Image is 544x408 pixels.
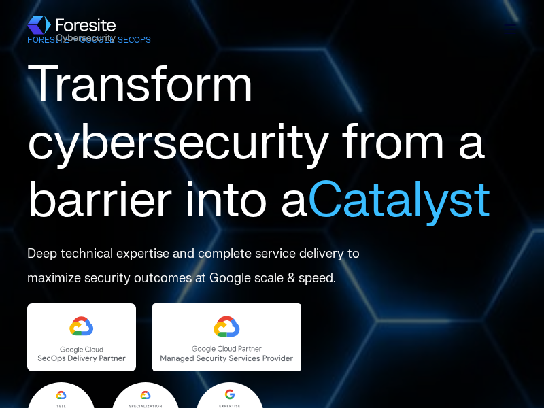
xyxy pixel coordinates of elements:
img: Foresite logo, a hexagon shape of blues with a directional arrow to the right hand side, and the ... [27,15,116,42]
a: Open Burger Menu [496,18,524,41]
span: Catalyst [307,169,490,232]
img: Foresite - Google Cloud SecOps Delivery Partner Badge [27,303,136,371]
a: Back to Home [27,15,116,42]
p: Deep technical expertise and complete service delivery to maximize security outcomes at Google sc... [27,242,360,291]
img: Foresite is a Google Cloud Managed Security Services Partner [152,303,301,371]
span: Transform cybersecurity from a barrier into a [27,54,490,232]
